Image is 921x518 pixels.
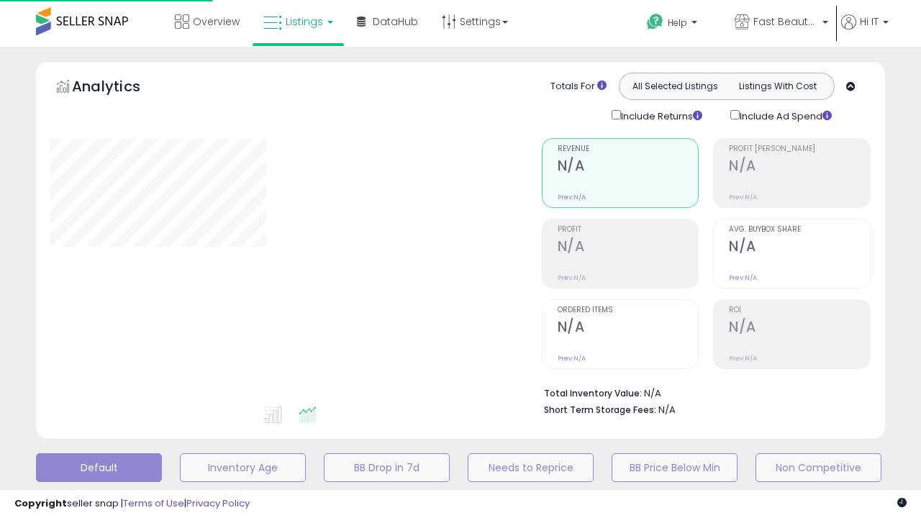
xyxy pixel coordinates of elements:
span: Help [668,17,687,29]
h5: Analytics [72,76,168,100]
button: Non Competitive [756,453,881,482]
button: Default [36,453,162,482]
span: Hi IT [860,14,879,29]
button: BB Drop in 7d [324,453,450,482]
a: Privacy Policy [186,496,250,510]
small: Prev: N/A [558,273,586,282]
small: Prev: N/A [729,193,757,201]
div: Include Ad Spend [720,107,855,124]
small: Prev: N/A [558,193,586,201]
li: N/A [544,383,861,401]
div: seller snap | | [14,497,250,511]
b: Short Term Storage Fees: [544,404,656,416]
span: DataHub [373,14,418,29]
h2: N/A [729,319,870,338]
span: Revenue [558,145,699,153]
span: Ordered Items [558,306,699,314]
span: Avg. Buybox Share [729,226,870,234]
button: Inventory Age [180,453,306,482]
h2: N/A [558,238,699,258]
h2: N/A [729,158,870,177]
b: Total Inventory Value: [544,387,642,399]
i: Get Help [646,13,664,31]
span: ROI [729,306,870,314]
div: Include Returns [601,107,720,124]
h2: N/A [729,238,870,258]
div: Totals For [550,80,607,94]
span: Overview [193,14,240,29]
a: Terms of Use [123,496,184,510]
span: Profit [558,226,699,234]
button: Needs to Reprice [468,453,594,482]
small: Prev: N/A [558,354,586,363]
span: N/A [658,403,676,417]
small: Prev: N/A [729,354,757,363]
button: BB Price Below Min [612,453,738,482]
span: Profit [PERSON_NAME] [729,145,870,153]
strong: Copyright [14,496,67,510]
span: Fast Beauty ([GEOGRAPHIC_DATA]) [753,14,818,29]
button: All Selected Listings [623,77,727,96]
h2: N/A [558,319,699,338]
button: Listings With Cost [726,77,830,96]
a: Help [635,2,722,47]
small: Prev: N/A [729,273,757,282]
h2: N/A [558,158,699,177]
a: Hi IT [841,14,889,47]
span: Listings [286,14,323,29]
